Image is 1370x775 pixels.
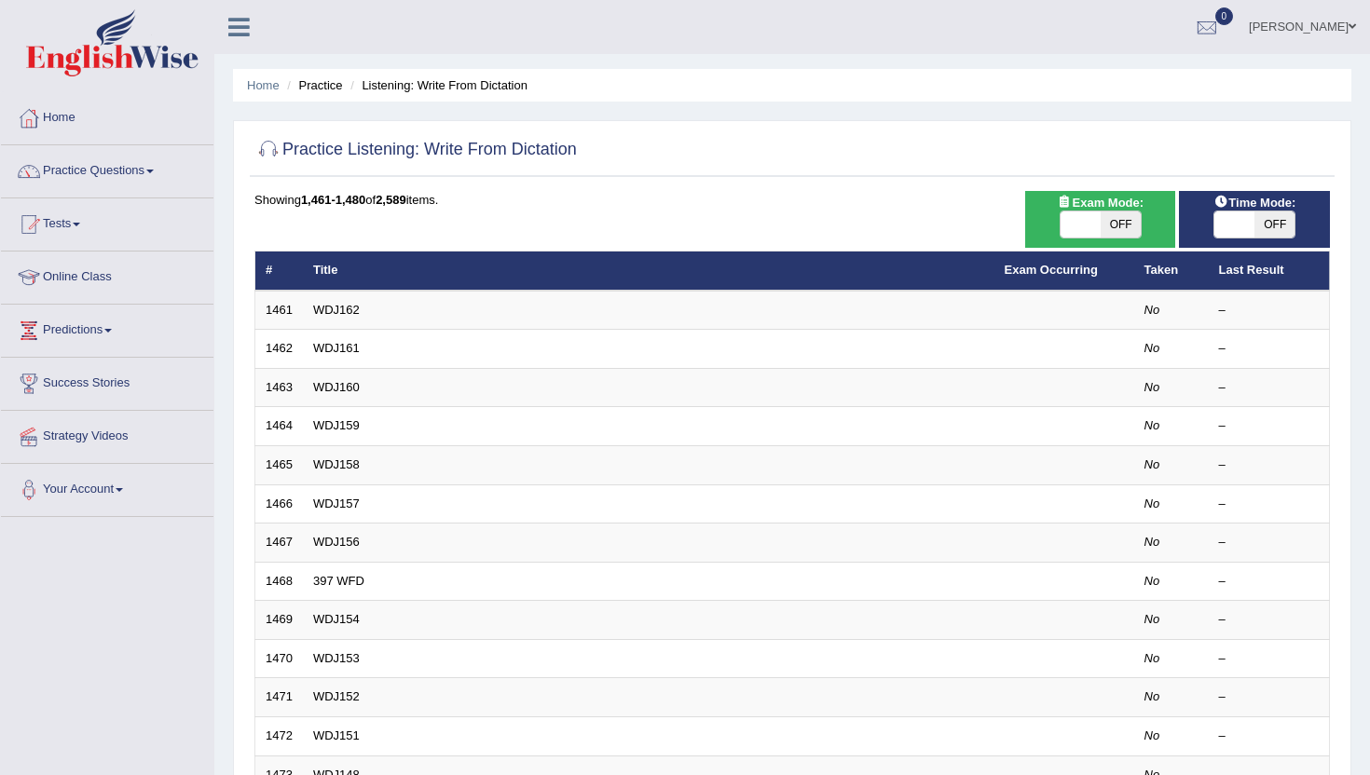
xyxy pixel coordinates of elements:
[1219,340,1320,358] div: –
[1005,263,1098,277] a: Exam Occurring
[255,446,303,485] td: 1465
[255,407,303,446] td: 1464
[1144,535,1160,549] em: No
[1219,534,1320,551] div: –
[1,358,213,404] a: Success Stories
[1144,496,1160,510] em: No
[254,191,1330,209] div: Showing of items.
[303,252,994,291] th: Title
[255,252,303,291] th: #
[1,464,213,510] a: Your Account
[1,305,213,351] a: Predictions
[255,678,303,717] td: 1471
[282,76,342,94] li: Practice
[313,728,360,742] a: WDJ151
[1144,689,1160,703] em: No
[255,562,303,601] td: 1468
[1219,379,1320,397] div: –
[313,418,360,432] a: WDJ159
[1144,612,1160,626] em: No
[1144,341,1160,355] em: No
[1209,252,1330,291] th: Last Result
[1206,193,1303,212] span: Time Mode:
[255,484,303,523] td: 1466
[1,198,213,245] a: Tests
[254,136,577,164] h2: Practice Listening: Write From Dictation
[313,689,360,703] a: WDJ152
[1,92,213,139] a: Home
[255,716,303,755] td: 1472
[1219,573,1320,591] div: –
[301,193,365,207] b: 1,461-1,480
[313,457,360,471] a: WDJ158
[313,341,360,355] a: WDJ161
[1,252,213,298] a: Online Class
[1049,193,1150,212] span: Exam Mode:
[1219,688,1320,706] div: –
[255,368,303,407] td: 1463
[346,76,527,94] li: Listening: Write From Dictation
[255,639,303,678] td: 1470
[1219,417,1320,435] div: –
[1,145,213,192] a: Practice Questions
[1219,727,1320,745] div: –
[1144,457,1160,471] em: No
[313,651,360,665] a: WDJ153
[1219,650,1320,668] div: –
[313,496,360,510] a: WDJ157
[313,574,364,588] a: 397 WFD
[247,78,280,92] a: Home
[313,380,360,394] a: WDJ160
[255,523,303,563] td: 1467
[1219,456,1320,474] div: –
[376,193,406,207] b: 2,589
[1134,252,1209,291] th: Taken
[1219,496,1320,513] div: –
[1144,728,1160,742] em: No
[313,303,360,317] a: WDJ162
[1,411,213,457] a: Strategy Videos
[1144,303,1160,317] em: No
[1219,611,1320,629] div: –
[1144,574,1160,588] em: No
[255,330,303,369] td: 1462
[313,612,360,626] a: WDJ154
[313,535,360,549] a: WDJ156
[1144,380,1160,394] em: No
[1025,191,1176,248] div: Show exams occurring in exams
[1144,651,1160,665] em: No
[1144,418,1160,432] em: No
[1219,302,1320,320] div: –
[1254,211,1295,238] span: OFF
[255,601,303,640] td: 1469
[255,291,303,330] td: 1461
[1101,211,1141,238] span: OFF
[1215,7,1234,25] span: 0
